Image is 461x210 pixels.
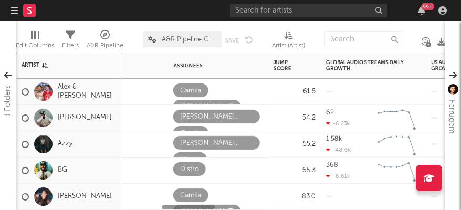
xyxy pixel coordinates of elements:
svg: Chart title [373,157,421,184]
div: -48.6k [326,146,351,153]
div: 62 [326,109,334,116]
div: -6.23k [326,120,350,127]
div: Jump Score [274,59,300,72]
button: Undo the changes to the current view. [245,35,253,44]
input: Search... [324,31,403,47]
div: A&R Pipeline [87,39,123,52]
div: Vitoria [180,153,200,166]
div: 83.0 [274,191,316,203]
div: Camila [180,85,202,97]
div: Edit Columns [16,26,54,57]
a: BG [58,166,67,175]
div: 1.58k [326,135,342,142]
svg: Chart title [373,131,421,157]
div: Edit Columns [16,39,54,52]
div: Distro [180,163,199,176]
div: 55.2 [274,138,316,151]
a: [PERSON_NAME] [58,113,112,122]
span: A&R Pipeline Collaboration [162,36,216,43]
div: Ferrugem [445,99,458,134]
a: Alex & [PERSON_NAME] [58,83,116,101]
div: 54.2 [274,112,316,124]
div: [PERSON_NAME] [PERSON_NAME] [180,137,253,150]
svg: Chart title [373,105,421,131]
a: [PERSON_NAME] [58,192,112,201]
div: Artist [22,62,100,68]
div: Artist (Artist) [272,39,305,52]
button: Save [225,38,239,44]
div: 368 [326,162,338,169]
div: Filters [62,39,79,52]
div: Bookmarks and Folders [2,85,14,170]
div: Artist (Artist) [272,26,305,57]
div: Global Audio Streams Daily Growth [326,59,405,72]
input: Search for artists [230,4,387,17]
div: Camila [180,127,202,140]
div: 99 + [421,3,434,10]
a: Azzy [58,140,72,149]
div: -8.61k [326,173,350,180]
div: [PERSON_NAME] [PERSON_NAME] [180,111,253,123]
div: Camila [180,190,202,202]
div: Filters [62,26,79,57]
div: 61.5 [274,86,316,98]
button: 99+ [418,6,425,15]
div: 65.3 [274,164,316,177]
div: Assignees [174,62,247,69]
div: [PERSON_NAME] [180,101,234,113]
div: A&R Pipeline [87,26,123,57]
